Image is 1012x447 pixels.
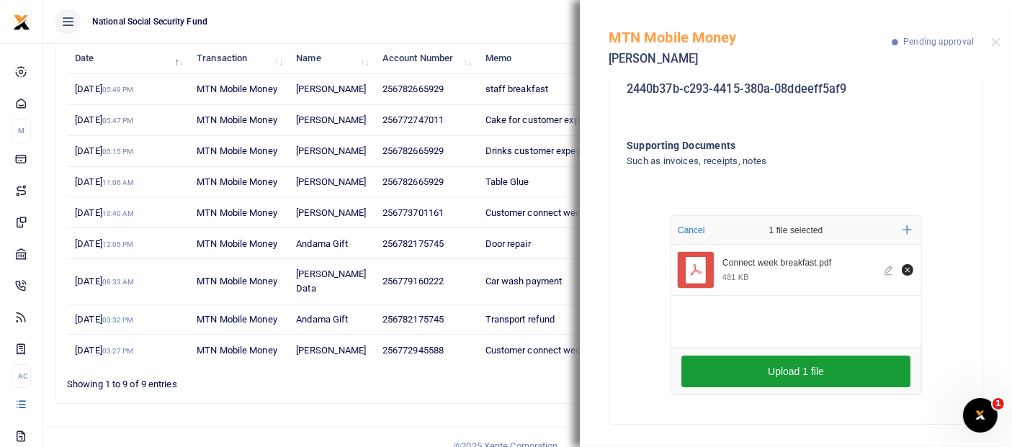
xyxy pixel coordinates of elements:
button: Cancel [673,221,709,240]
span: Pending approval [903,37,974,47]
small: 03:27 PM [102,347,134,355]
span: National Social Security Fund [86,15,213,28]
small: 05:15 PM [102,148,134,155]
button: Add more files [897,220,918,240]
span: MTN Mobile Money [197,114,277,125]
span: 256782665929 [382,83,444,94]
span: [PERSON_NAME] [296,114,366,125]
div: File Uploader [670,215,922,395]
small: 03:32 PM [102,316,134,324]
span: MTN Mobile Money [197,314,277,325]
span: [PERSON_NAME] [296,176,366,187]
span: [DATE] [75,176,134,187]
span: Door repair [485,238,531,249]
span: MTN Mobile Money [197,345,277,356]
span: [DATE] [75,276,134,286]
small: 05:47 PM [102,117,134,125]
button: Edit file Connect week breakfast.pdf [882,262,897,278]
small: 11:06 AM [102,179,135,186]
h4: Supporting Documents [627,137,907,153]
div: 1 file selected [735,216,857,245]
span: 256782665929 [382,176,444,187]
th: Date: activate to sort column descending [67,43,189,74]
small: 10:40 AM [102,209,135,217]
h5: MTN Mobile Money [609,29,892,46]
small: 05:49 PM [102,86,134,94]
li: M [12,119,31,143]
span: [PERSON_NAME] Data [296,268,366,294]
th: Name: activate to sort column ascending [288,43,375,74]
span: 256782175745 [382,314,444,325]
span: [DATE] [75,145,133,156]
span: [DATE] [75,238,133,249]
th: Transaction: activate to sort column ascending [189,43,288,74]
h5: 2440b37b-c293-4415-380a-08ddeeff5af9 [627,82,965,96]
small: 12:05 PM [102,240,134,248]
span: 256779160222 [382,276,444,286]
span: MTN Mobile Money [197,145,277,156]
span: Andama Gift [296,238,348,249]
span: [DATE] [75,83,133,94]
span: Transport refund [485,314,555,325]
span: [PERSON_NAME] [296,145,366,156]
span: Table Glue [485,176,529,187]
span: [DATE] [75,314,133,325]
span: Cake for customer experience week [485,114,635,125]
span: 256782175745 [382,238,444,249]
li: Ac [12,364,31,388]
iframe: Intercom live chat [963,398,998,433]
span: Car wash payment [485,276,563,286]
button: Upload 1 file [681,356,910,387]
span: Customer connect week decoration [485,345,632,356]
span: MTN Mobile Money [197,238,277,249]
span: MTN Mobile Money [197,83,277,94]
button: Remove file [900,262,915,278]
span: MTN Mobile Money [197,176,277,187]
img: logo-small [13,14,30,31]
h5: [PERSON_NAME] [609,52,892,66]
span: [DATE] [75,345,133,356]
span: [DATE] [75,207,134,218]
span: Andama Gift [296,314,348,325]
span: [PERSON_NAME] [296,207,366,218]
a: logo-small logo-large logo-large [13,16,30,27]
span: MTN Mobile Money [197,207,277,218]
span: [DATE] [75,114,133,125]
span: 256782665929 [382,145,444,156]
th: Account Number: activate to sort column ascending [375,43,478,74]
button: Close [991,37,1000,47]
div: Showing 1 to 9 of 9 entries [67,369,445,392]
div: Connect week breakfast.pdf [722,258,876,269]
span: 256773701161 [382,207,444,218]
span: 256772945588 [382,345,444,356]
div: 481 KB [722,272,749,282]
span: 256772747011 [382,114,444,125]
th: Memo: activate to sort column ascending [478,43,678,74]
small: 08:33 AM [102,278,135,286]
span: 1 [993,398,1004,410]
span: Customer connect week gifts for customers [485,207,668,218]
span: MTN Mobile Money [197,276,277,286]
span: staff breakfast [485,83,549,94]
h4: Such as invoices, receipts, notes [627,153,907,169]
span: [PERSON_NAME] [296,83,366,94]
span: Drinks customer experience week [485,145,627,156]
span: [PERSON_NAME] [296,345,366,356]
